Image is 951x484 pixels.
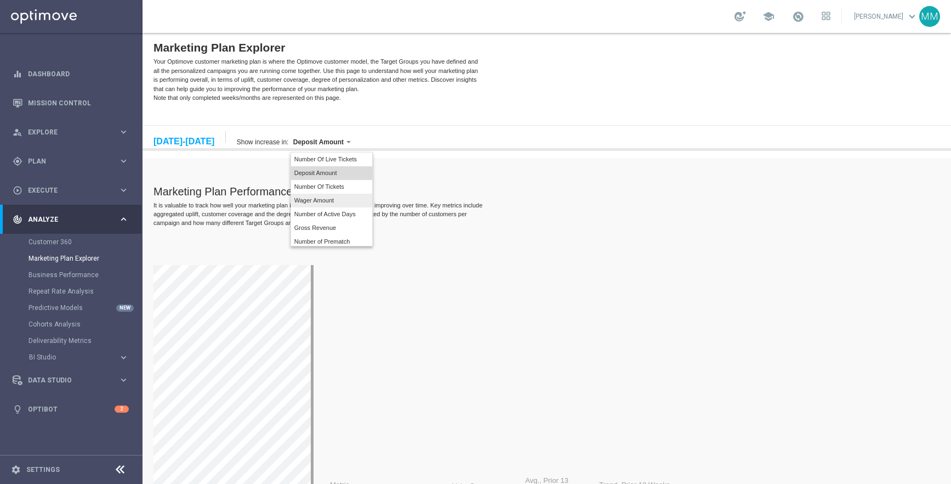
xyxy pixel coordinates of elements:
[13,59,129,88] div: Dashboard
[118,156,129,166] i: keyboard_arrow_right
[13,395,129,424] div: Optibot
[12,70,129,78] button: equalizer Dashboard
[853,8,919,25] a: [PERSON_NAME]keyboard_arrow_down
[118,375,129,385] i: keyboard_arrow_right
[13,69,22,79] i: equalizer
[11,153,687,165] div: Marketing Plan Performance Overview
[118,352,129,363] i: keyboard_arrow_right
[116,305,134,312] div: NEW
[13,215,22,224] i: track_changes
[118,185,129,195] i: keyboard_arrow_right
[919,6,940,27] div: MM
[29,250,141,267] div: Marketing Plan Explorer
[377,443,440,468] th: Avg., Prior 13 Weeks
[13,156,118,166] div: Plan
[762,10,775,22] span: school
[149,147,230,161] label: Number Of Tickets
[13,156,22,166] i: gps_fixed
[29,283,141,300] div: Repeat Rate Analysis
[451,443,676,468] th: Trend, Prior 13 Weeks
[29,353,129,362] button: BI Studio keyboard_arrow_right
[11,465,21,475] i: settings
[13,127,22,137] i: person_search
[149,120,230,133] label: Number Of Live Tickets
[29,271,114,279] a: Business Performance
[86,105,208,113] span: Show increase in:
[29,234,141,250] div: Customer 360
[28,88,129,117] a: Mission Control
[11,24,340,70] p: Your Optimove customer marketing plan is where the Optimove customer model, the Target Groups you...
[182,443,293,468] th: Metric
[118,127,129,137] i: keyboard_arrow_right
[29,287,114,296] a: Repeat Rate Analysis
[12,157,129,166] button: gps_fixed Plan keyboard_arrow_right
[28,129,118,136] span: Explore
[29,320,114,329] a: Cohorts Analysis
[29,354,107,361] span: BI Studio
[13,185,22,195] i: play_circle_outline
[29,300,141,316] div: Predictive Models
[29,354,118,361] div: BI Studio
[29,267,141,283] div: Business Performance
[28,395,115,424] a: Optibot
[13,127,118,137] div: Explore
[13,88,129,117] div: Mission Control
[29,238,114,246] a: Customer 360
[12,405,129,414] button: lightbulb Optibot 2
[12,376,129,385] button: Data Studio keyboard_arrow_right
[13,404,22,414] i: lightbulb
[118,214,129,224] i: keyboard_arrow_right
[13,375,118,385] div: Data Studio
[906,10,918,22] span: keyboard_arrow_down
[11,8,340,21] div: Marketing Plan Explorer
[29,349,141,365] div: BI Studio
[26,466,60,473] a: Settings
[327,451,332,455] div: Arrows indicate change relative to the previous week.
[29,316,141,333] div: Cohorts Analysis
[149,202,230,223] label: Number of Prematch Tickets
[11,104,72,114] div: [DATE]-[DATE]
[28,158,118,165] span: Plan
[29,333,141,349] div: Deliverability Metrics
[149,175,230,188] label: Number of Active Days
[115,406,129,413] div: 2
[28,59,129,88] a: Dashboard
[13,215,118,224] div: Analyze
[28,377,118,384] span: Data Studio
[151,105,201,113] label: Deposit Amount
[13,185,118,195] div: Execute
[28,216,118,223] span: Analyze
[12,215,129,224] button: track_changes Analyze keyboard_arrow_right
[11,168,343,194] div: It is valuable to track how well your marketing plan is performing overall, and if it is improvin...
[149,161,230,175] label: Wager Amount
[149,133,230,147] label: Deposit Amount
[29,254,114,263] a: Marketing Plan Explorer
[12,186,129,195] button: play_circle_outline Execute keyboard_arrow_right
[28,187,118,194] span: Execute
[29,303,114,312] a: Predictive Models
[12,128,129,137] button: person_search Explore keyboard_arrow_right
[12,99,129,108] button: Mission Control
[149,188,230,202] label: Gross Revenue
[29,336,114,345] a: Deliverability Metrics
[310,447,332,457] div: Value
